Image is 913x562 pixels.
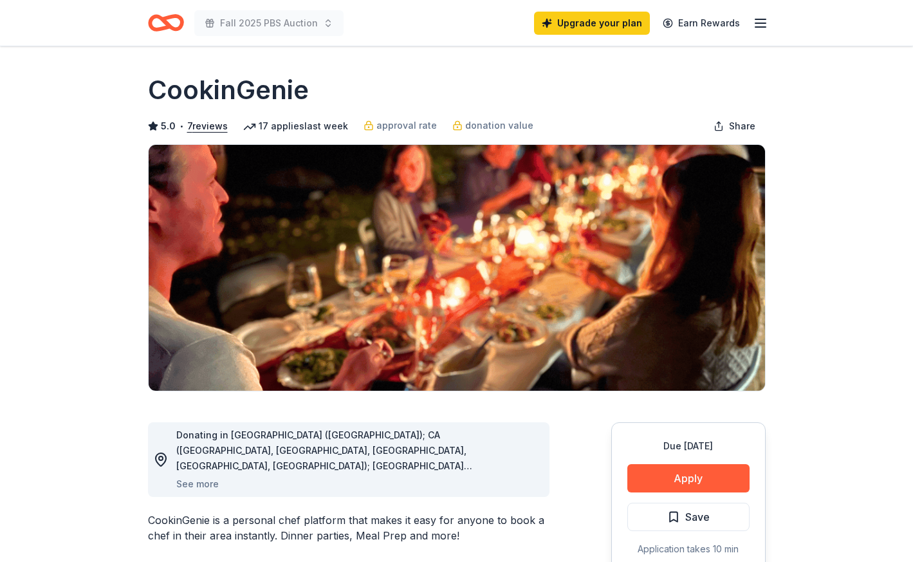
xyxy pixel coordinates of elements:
[149,145,765,391] img: Image for CookinGenie
[627,503,750,531] button: Save
[534,12,650,35] a: Upgrade your plan
[176,476,219,492] button: See more
[627,541,750,557] div: Application takes 10 min
[364,118,437,133] a: approval rate
[194,10,344,36] button: Fall 2025 PBS Auction
[243,118,348,134] div: 17 applies last week
[148,72,309,108] h1: CookinGenie
[465,118,533,133] span: donation value
[148,512,549,543] div: CookinGenie is a personal chef platform that makes it easy for anyone to book a chef in their are...
[220,15,318,31] span: Fall 2025 PBS Auction
[627,438,750,454] div: Due [DATE]
[148,8,184,38] a: Home
[703,113,766,139] button: Share
[627,464,750,492] button: Apply
[452,118,533,133] a: donation value
[729,118,755,134] span: Share
[685,509,710,525] span: Save
[376,118,437,133] span: approval rate
[179,121,183,131] span: •
[187,118,228,134] button: 7reviews
[161,118,176,134] span: 5.0
[655,12,748,35] a: Earn Rewards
